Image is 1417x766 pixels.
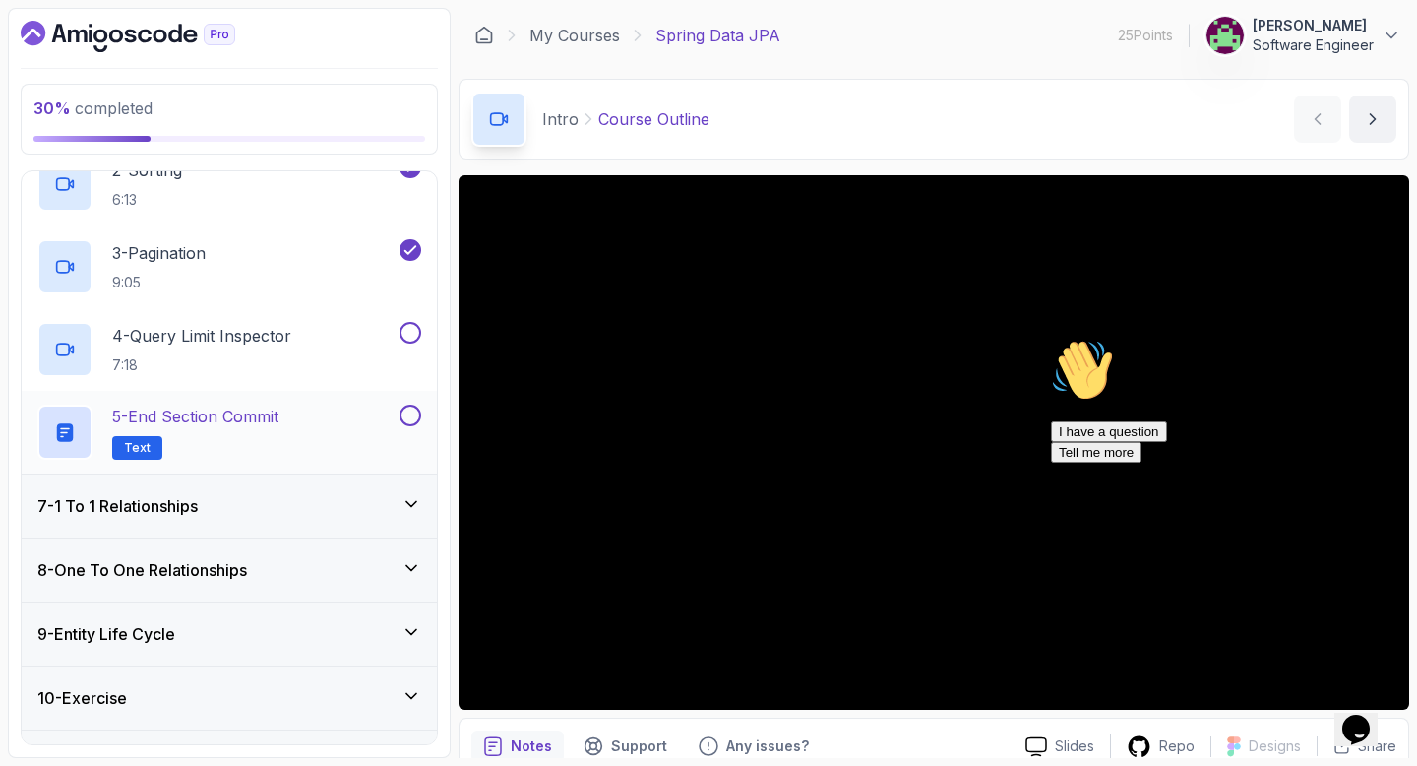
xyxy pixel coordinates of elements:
p: Notes [511,736,552,756]
p: Any issues? [726,736,809,756]
img: :wave: [8,8,71,71]
iframe: chat widget [1043,331,1397,677]
p: Designs [1249,736,1301,756]
div: 👋Hi! How can we help?I have a questionTell me more [8,8,362,132]
a: My Courses [529,24,620,47]
p: Intro [542,107,579,131]
p: 9:05 [112,273,206,292]
button: notes button [471,731,564,762]
button: 4-Query Limit Inspector7:18 [37,322,421,377]
p: Slides [1055,736,1094,756]
button: 2-Sorting6:13 [37,157,421,212]
span: Hi! How can we help? [8,59,195,74]
h3: 7 - 1 To 1 Relationships [37,494,198,518]
span: completed [33,98,153,118]
p: Course Outline [598,107,709,131]
p: Share [1358,736,1396,756]
h3: 9 - Entity Life Cycle [37,622,175,646]
p: 25 Points [1118,26,1173,45]
p: Software Engineer [1253,35,1374,55]
button: 5-End Section CommitText [37,405,421,460]
button: 10-Exercise [22,667,437,730]
button: 9-Entity Life Cycle [22,603,437,666]
img: user profile image [1206,17,1244,54]
h3: 8 - One To One Relationships [37,558,247,582]
iframe: chat widget [1334,687,1397,746]
p: Support [611,736,667,756]
button: 7-1 To 1 Relationships [22,475,437,538]
button: next content [1349,96,1396,143]
h3: 10 - Exercise [37,686,127,710]
p: 6:13 [112,190,182,210]
button: user profile image[PERSON_NAME]Software Engineer [1205,16,1401,55]
p: 4 - Query Limit Inspector [112,324,291,348]
button: Share [1317,736,1396,756]
button: Support button [572,731,679,762]
iframe: 1 - Course Outline [459,175,1409,710]
p: Repo [1159,736,1195,756]
a: Repo [1111,734,1210,759]
p: Spring Data JPA [655,24,780,47]
span: Text [124,440,151,456]
a: Dashboard [474,26,494,45]
p: 7:18 [112,355,291,375]
button: previous content [1294,96,1341,143]
p: 5 - End Section Commit [112,405,278,428]
button: 3-Pagination9:05 [37,239,421,294]
button: I have a question [8,91,124,111]
a: Dashboard [21,21,280,52]
span: 30 % [33,98,71,118]
button: Feedback button [687,731,821,762]
p: [PERSON_NAME] [1253,16,1374,35]
a: Slides [1010,736,1110,757]
p: 3 - Pagination [112,241,206,265]
button: 8-One To One Relationships [22,539,437,602]
button: Tell me more [8,111,98,132]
